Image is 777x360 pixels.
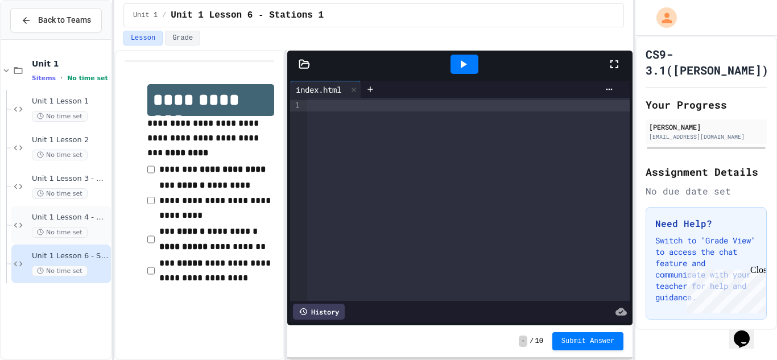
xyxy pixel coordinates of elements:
[32,188,88,199] span: No time set
[133,11,158,20] span: Unit 1
[535,337,543,346] span: 10
[644,5,680,31] div: My Account
[171,9,324,22] span: Unit 1 Lesson 6 - Stations 1
[552,332,624,350] button: Submit Answer
[32,150,88,160] span: No time set
[649,122,763,132] div: [PERSON_NAME]
[655,235,757,303] p: Switch to "Grade View" to access the chat feature and communicate with your teacher for help and ...
[646,97,767,113] h2: Your Progress
[165,31,200,45] button: Grade
[519,336,527,347] span: -
[32,174,109,184] span: Unit 1 Lesson 3 - Heading and paragraph tags
[649,133,763,141] div: [EMAIL_ADDRESS][DOMAIN_NAME]
[32,266,88,276] span: No time set
[38,14,91,26] span: Back to Teams
[32,227,88,238] span: No time set
[5,5,78,72] div: Chat with us now!Close
[32,111,88,122] span: No time set
[646,184,767,198] div: No due date set
[32,59,109,69] span: Unit 1
[60,73,63,82] span: •
[10,8,102,32] button: Back to Teams
[646,46,768,78] h1: CS9-3.1([PERSON_NAME])
[530,337,534,346] span: /
[32,135,109,145] span: Unit 1 Lesson 2
[683,265,766,313] iframe: chat widget
[646,164,767,180] h2: Assignment Details
[290,81,361,98] div: index.html
[32,75,56,82] span: 5 items
[290,100,301,111] div: 1
[67,75,108,82] span: No time set
[162,11,166,20] span: /
[729,315,766,349] iframe: chat widget
[32,213,109,222] span: Unit 1 Lesson 4 - Headlines Lab
[290,84,347,96] div: index.html
[293,304,345,320] div: History
[655,217,757,230] h3: Need Help?
[32,97,109,106] span: Unit 1 Lesson 1
[32,251,109,261] span: Unit 1 Lesson 6 - Stations 1
[123,31,163,45] button: Lesson
[561,337,615,346] span: Submit Answer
